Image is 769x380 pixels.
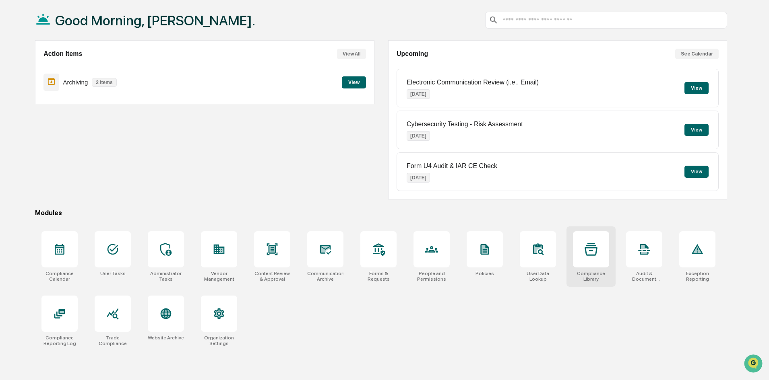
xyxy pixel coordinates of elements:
div: 🖐️ [8,102,14,109]
button: View All [337,49,366,59]
div: Compliance Calendar [41,271,78,282]
h2: Upcoming [397,50,428,58]
iframe: Open customer support [743,353,765,375]
p: How can we help? [8,17,147,30]
div: Content Review & Approval [254,271,290,282]
span: Pylon [80,136,97,142]
div: Organization Settings [201,335,237,346]
div: User Tasks [100,271,126,276]
div: Website Archive [148,335,184,341]
div: 🗄️ [58,102,65,109]
button: View [684,166,709,178]
button: View [684,124,709,136]
a: 🖐️Preclearance [5,98,55,113]
span: Attestations [66,101,100,109]
div: Exception Reporting [679,271,715,282]
span: Data Lookup [16,117,51,125]
h1: Good Morning, [PERSON_NAME]. [55,12,255,29]
img: 1746055101610-c473b297-6a78-478c-a979-82029cc54cd1 [8,62,23,76]
h2: Action Items [43,50,82,58]
div: People and Permissions [413,271,450,282]
p: [DATE] [407,173,430,183]
a: 🔎Data Lookup [5,113,54,128]
button: View [684,82,709,94]
div: Compliance Library [573,271,609,282]
div: Policies [475,271,494,276]
a: 🗄️Attestations [55,98,103,113]
a: View [342,78,366,86]
a: Powered byPylon [57,136,97,142]
div: 🔎 [8,117,14,124]
div: Administrator Tasks [148,271,184,282]
button: Start new chat [137,64,147,74]
button: View [342,76,366,88]
div: Communications Archive [307,271,343,282]
div: Audit & Document Logs [626,271,662,282]
div: Compliance Reporting Log [41,335,78,346]
p: Electronic Communication Review (i.e., Email) [407,79,539,86]
div: Forms & Requests [360,271,397,282]
p: Cybersecurity Testing - Risk Assessment [407,121,523,128]
p: Form U4 Audit & IAR CE Check [407,162,497,170]
button: See Calendar [675,49,719,59]
div: Vendor Management [201,271,237,282]
div: We're available if you need us! [27,70,102,76]
span: Preclearance [16,101,52,109]
p: [DATE] [407,89,430,99]
p: Archiving [63,79,88,86]
p: [DATE] [407,131,430,141]
div: Modules [35,209,727,217]
div: User Data Lookup [520,271,556,282]
p: 2 items [92,78,116,87]
div: Start new chat [27,62,132,70]
div: Trade Compliance [95,335,131,346]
